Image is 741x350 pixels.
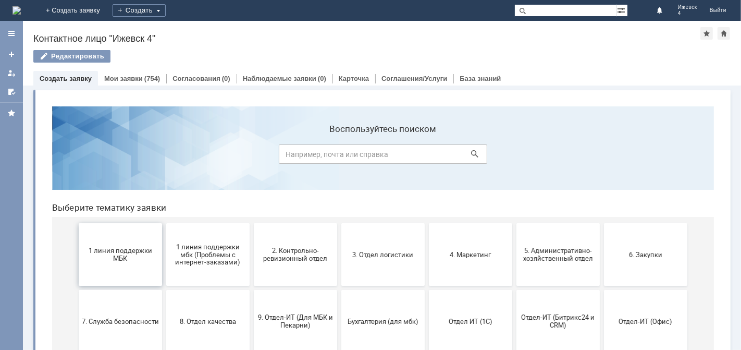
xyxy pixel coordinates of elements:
div: Сделать домашней страницей [718,27,730,40]
span: Отдел ИТ (1С) [388,219,465,227]
div: Контактное лицо "Ижевск 4" [33,33,700,44]
div: (754) [144,75,160,82]
span: 1 линия поддержки мбк (Проблемы с интернет-заказами) [126,144,203,168]
button: 1 линия поддержки мбк (Проблемы с интернет-заказами) [122,125,206,188]
span: Расширенный поиск [617,5,627,15]
button: Отдел-ИТ (Битрикс24 и CRM) [473,192,556,255]
div: Создать [113,4,166,17]
div: (0) [318,75,326,82]
a: Мои заявки [104,75,143,82]
span: 9. Отдел-ИТ (Для МБК и Пекарни) [213,215,290,231]
span: [PERSON_NAME]. Услуги ИТ для МБК (оформляет L1) [301,278,378,301]
span: Франчайзинг [126,286,203,294]
span: Отдел-ИТ (Офис) [563,219,640,227]
span: 7. Служба безопасности [38,219,115,227]
span: 2. Контрольно-ревизионный отдел [213,149,290,164]
button: [PERSON_NAME]. Услуги ИТ для МБК (оформляет L1) [298,259,381,321]
button: 1 линия поддержки МБК [35,125,118,188]
span: Отдел-ИТ (Битрикс24 и CRM) [476,215,553,231]
span: 6. Закупки [563,152,640,160]
a: База знаний [460,75,501,82]
div: Добавить в избранное [700,27,713,40]
button: 9. Отдел-ИТ (Для МБК и Пекарни) [210,192,293,255]
button: 4. Маркетинг [385,125,468,188]
span: 4 [678,10,697,17]
header: Выберите тематику заявки [8,104,670,115]
span: 3. Отдел логистики [301,152,378,160]
span: 1 линия поддержки МБК [38,149,115,164]
button: Это соглашение не активно! [210,259,293,321]
img: logo [13,6,21,15]
button: Отдел-ИТ (Офис) [560,192,644,255]
a: Согласования [172,75,220,82]
span: не актуален [388,286,465,294]
div: (0) [222,75,230,82]
a: Создать заявку [3,46,20,63]
a: Перейти на домашнюю страницу [13,6,21,15]
button: Бухгалтерия (для мбк) [298,192,381,255]
button: 8. Отдел качества [122,192,206,255]
a: Соглашения/Услуги [381,75,447,82]
a: Наблюдаемые заявки [243,75,316,82]
button: 5. Административно-хозяйственный отдел [473,125,556,188]
button: Финансовый отдел [35,259,118,321]
button: 3. Отдел логистики [298,125,381,188]
button: не актуален [385,259,468,321]
label: Воспользуйтесь поиском [235,26,443,36]
span: Ижевск [678,4,697,10]
span: 8. Отдел качества [126,219,203,227]
span: 5. Административно-хозяйственный отдел [476,149,553,164]
button: Отдел ИТ (1С) [385,192,468,255]
button: 6. Закупки [560,125,644,188]
button: Франчайзинг [122,259,206,321]
a: Мои заявки [3,65,20,81]
span: Бухгалтерия (для мбк) [301,219,378,227]
span: Это соглашение не активно! [213,282,290,298]
input: Например, почта или справка [235,46,443,66]
a: Мои согласования [3,83,20,100]
span: Финансовый отдел [38,286,115,294]
button: 2. Контрольно-ревизионный отдел [210,125,293,188]
button: 7. Служба безопасности [35,192,118,255]
span: 4. Маркетинг [388,152,465,160]
a: Карточка [339,75,369,82]
a: Создать заявку [40,75,92,82]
